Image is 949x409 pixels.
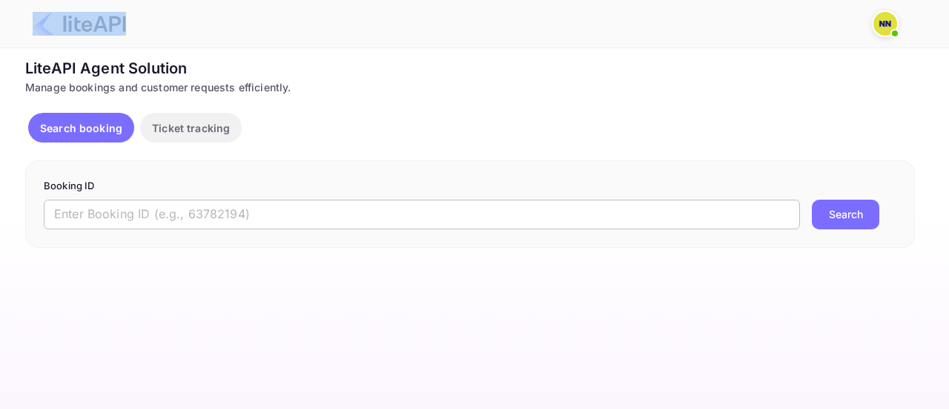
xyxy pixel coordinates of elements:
[44,200,800,229] input: Enter Booking ID (e.g., 63782194)
[25,79,915,95] div: Manage bookings and customer requests efficiently.
[33,12,126,36] img: LiteAPI Logo
[44,179,896,194] p: Booking ID
[40,120,122,136] p: Search booking
[873,12,897,36] img: N/A N/A
[812,200,879,229] button: Search
[152,120,230,136] p: Ticket tracking
[25,57,915,79] div: LiteAPI Agent Solution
